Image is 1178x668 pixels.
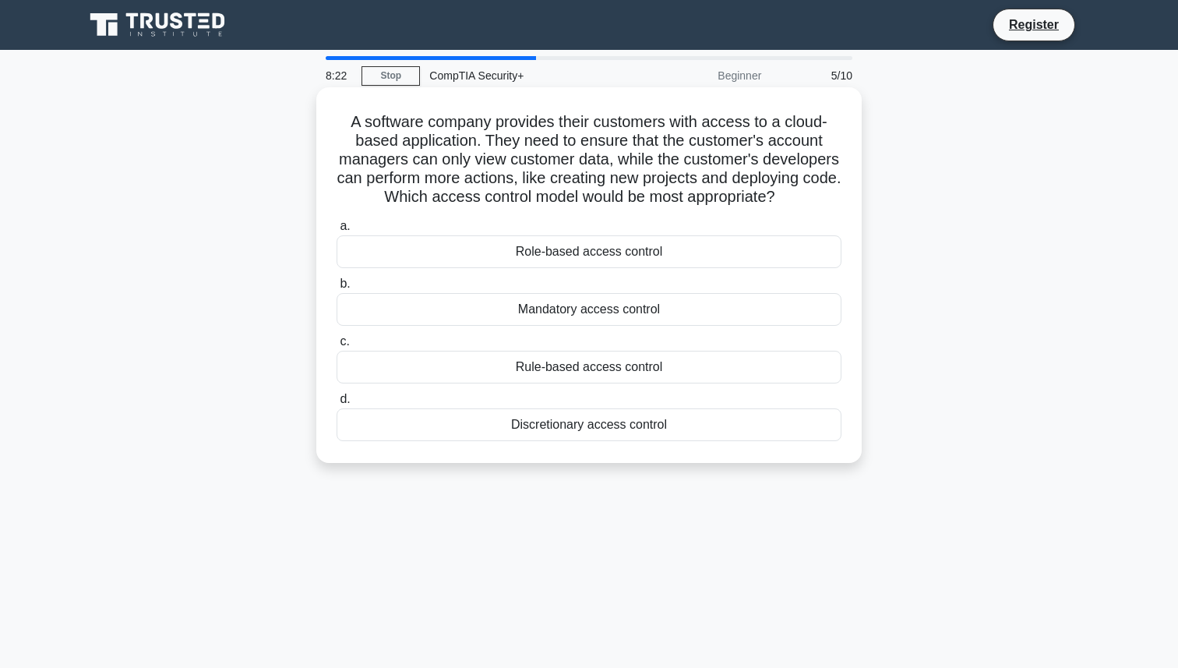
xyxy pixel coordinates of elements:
div: Rule-based access control [337,351,841,383]
div: 5/10 [771,60,862,91]
span: b. [340,277,350,290]
span: c. [340,334,349,348]
div: Role-based access control [337,235,841,268]
span: d. [340,392,350,405]
h5: A software company provides their customers with access to a cloud-based application. They need t... [335,112,843,207]
a: Register [1000,15,1068,34]
div: Discretionary access control [337,408,841,441]
span: a. [340,219,350,232]
div: Beginner [634,60,771,91]
div: Mandatory access control [337,293,841,326]
div: 8:22 [316,60,362,91]
a: Stop [362,66,420,86]
div: CompTIA Security+ [420,60,634,91]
